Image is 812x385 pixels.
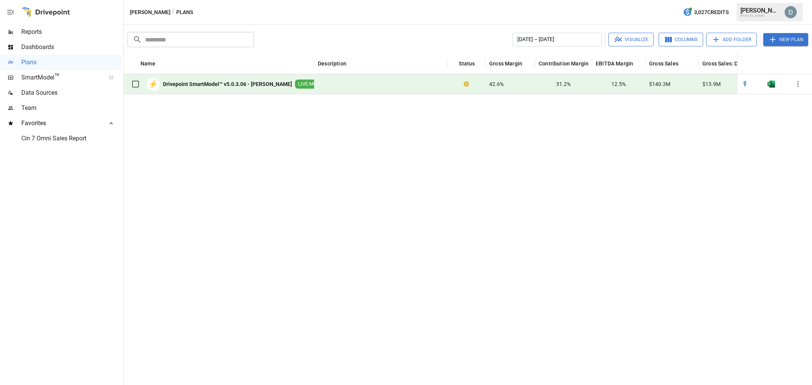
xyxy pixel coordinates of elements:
button: [PERSON_NAME] [130,8,171,17]
div: Gross Sales: DTC Online [702,60,749,67]
span: Plans [21,58,122,67]
button: Columns [659,33,703,46]
div: [PERSON_NAME] [740,7,780,14]
div: [PERSON_NAME] [740,14,780,17]
div: Status [459,60,475,67]
span: 3,027 Credits [694,8,729,17]
span: Reports [21,27,122,37]
span: Dashboards [21,43,122,52]
span: Team [21,103,122,113]
div: Gross Margin [489,60,522,67]
div: Gross Sales [649,60,678,67]
span: 42.6% [489,80,504,88]
div: Contribution Margin [539,60,589,67]
span: Favorites [21,119,101,128]
button: New Plan [763,33,808,46]
div: Open in Excel [767,80,775,88]
button: Visualize [608,33,654,46]
b: Drivepoint SmartModel™ v5.0.3.06 - [PERSON_NAME] [163,80,292,88]
button: Add Folder [706,33,757,46]
span: $140.3M [649,80,670,88]
div: EBITDA Margin [596,60,633,67]
span: Cin 7 Omni Sales Report [21,134,122,143]
button: [DATE] – [DATE] [512,33,602,46]
img: quick-edit-flash.b8aec18c.svg [741,80,749,88]
span: SmartModel [21,73,101,82]
div: Your plan has changes in Excel that are not reflected in the Drivepoint Data Warehouse, select "S... [464,80,469,88]
div: / [172,8,175,17]
div: ⚡ [147,78,160,91]
span: $13.9M [702,80,721,88]
div: Name [140,60,155,67]
div: Description [318,60,346,67]
button: 3,027Credits [680,5,732,19]
img: g5qfjXmAAAAABJRU5ErkJggg== [767,80,775,88]
span: 31.2% [556,80,571,88]
span: 12.5% [611,80,626,88]
span: LIVE MODEL [295,81,329,88]
span: Data Sources [21,88,122,97]
span: ™ [54,72,60,81]
button: David Sooch [780,2,801,23]
img: David Sooch [785,6,797,18]
div: Open in Quick Edit [741,80,749,88]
